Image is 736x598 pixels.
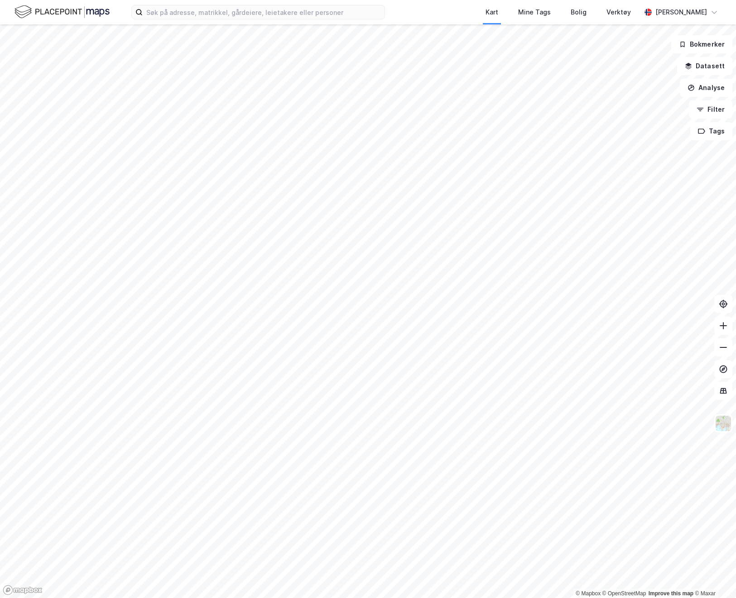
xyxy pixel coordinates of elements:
img: Z [715,415,732,432]
div: Verktøy [606,7,631,18]
button: Bokmerker [671,35,732,53]
button: Analyse [680,79,732,97]
input: Søk på adresse, matrikkel, gårdeiere, leietakere eller personer [143,5,385,19]
a: Mapbox homepage [3,585,43,595]
div: Bolig [571,7,587,18]
div: Mine Tags [518,7,551,18]
a: OpenStreetMap [602,590,646,597]
div: Kart [486,7,498,18]
button: Datasett [677,57,732,75]
a: Improve this map [649,590,693,597]
div: [PERSON_NAME] [655,7,707,18]
div: Kontrollprogram for chat [691,555,736,598]
iframe: Chat Widget [691,555,736,598]
img: logo.f888ab2527a4732fd821a326f86c7f29.svg [14,4,110,20]
button: Tags [690,122,732,140]
a: Mapbox [576,590,601,597]
button: Filter [689,100,732,119]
